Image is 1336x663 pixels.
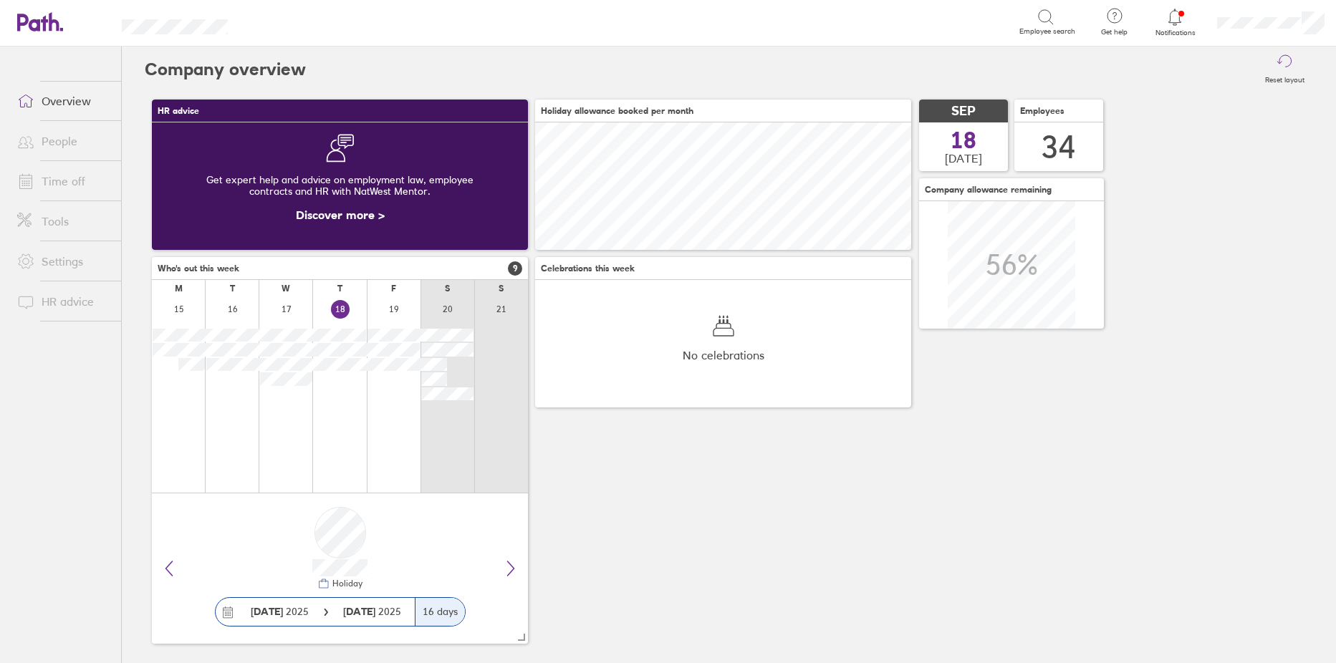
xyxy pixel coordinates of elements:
[343,606,401,617] span: 2025
[230,284,235,294] div: T
[158,106,199,116] span: HR advice
[951,104,976,119] span: SEP
[1042,129,1076,165] div: 34
[251,605,283,618] strong: [DATE]
[6,247,121,276] a: Settings
[1019,27,1075,36] span: Employee search
[296,208,385,222] a: Discover more >
[266,15,303,28] div: Search
[445,284,450,294] div: S
[6,127,121,155] a: People
[145,47,306,92] h2: Company overview
[337,284,342,294] div: T
[945,152,982,165] span: [DATE]
[6,167,121,195] a: Time off
[951,129,976,152] span: 18
[175,284,183,294] div: M
[330,579,362,589] div: Holiday
[1256,47,1313,92] button: Reset layout
[925,185,1052,195] span: Company allowance remaining
[541,263,635,274] span: Celebrations this week
[683,349,764,362] span: No celebrations
[343,605,378,618] strong: [DATE]
[163,163,516,208] div: Get expert help and advice on employment law, employee contracts and HR with NatWest Mentor.
[541,106,693,116] span: Holiday allowance booked per month
[1152,7,1198,37] a: Notifications
[499,284,504,294] div: S
[415,598,465,626] div: 16 days
[1152,29,1198,37] span: Notifications
[6,287,121,316] a: HR advice
[508,261,522,276] span: 9
[1020,106,1065,116] span: Employees
[282,284,290,294] div: W
[6,87,121,115] a: Overview
[1256,72,1313,84] label: Reset layout
[251,606,309,617] span: 2025
[1091,28,1138,37] span: Get help
[6,207,121,236] a: Tools
[158,263,239,274] span: Who's out this week
[391,284,396,294] div: F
